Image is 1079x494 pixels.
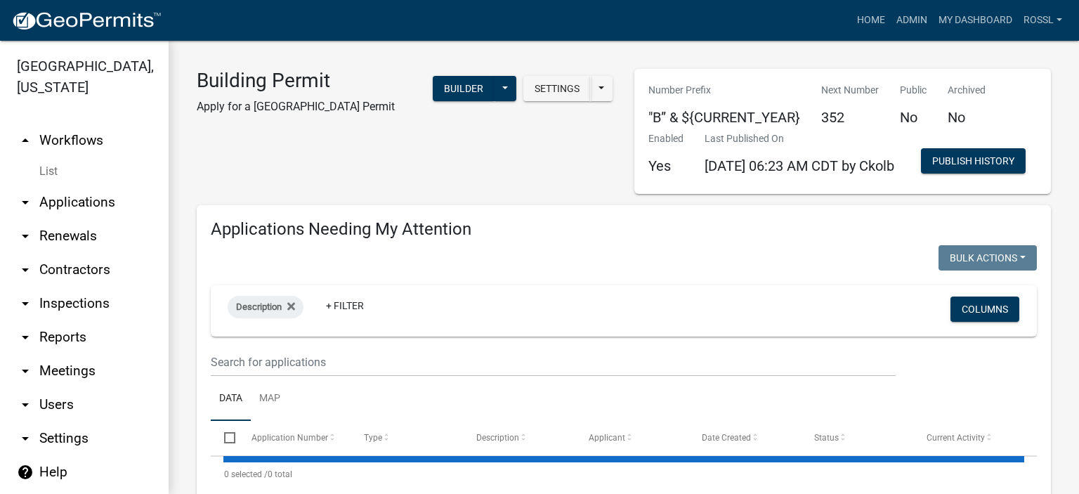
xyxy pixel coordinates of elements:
a: Admin [891,7,933,34]
i: arrow_drop_down [17,430,34,447]
button: Publish History [921,148,1026,174]
p: Next Number [821,83,879,98]
a: RossL [1018,7,1068,34]
div: 0 total [211,457,1037,492]
p: Public [900,83,927,98]
h5: No [900,109,927,126]
datatable-header-cell: Current Activity [913,421,1026,455]
i: help [17,464,34,481]
datatable-header-cell: Applicant [575,421,688,455]
span: Application Number [251,433,328,443]
p: Number Prefix [648,83,800,98]
i: arrow_drop_down [17,329,34,346]
p: Last Published On [705,131,894,146]
p: Archived [948,83,986,98]
a: Home [851,7,891,34]
h4: Applications Needing My Attention [211,219,1037,240]
i: arrow_drop_down [17,194,34,211]
a: + Filter [315,293,375,318]
a: Data [211,377,251,422]
span: Description [236,301,282,312]
datatable-header-cell: Application Number [237,421,350,455]
a: Map [251,377,289,422]
input: Search for applications [211,348,896,377]
span: Current Activity [927,433,985,443]
i: arrow_drop_down [17,261,34,278]
datatable-header-cell: Date Created [688,421,800,455]
p: Apply for a [GEOGRAPHIC_DATA] Permit [197,98,395,115]
a: My Dashboard [933,7,1018,34]
span: Type [364,433,382,443]
i: arrow_drop_down [17,228,34,245]
span: Description [476,433,519,443]
p: Enabled [648,131,684,146]
i: arrow_drop_down [17,295,34,312]
button: Columns [950,297,1019,322]
datatable-header-cell: Description [463,421,575,455]
i: arrow_drop_down [17,396,34,413]
span: Date Created [702,433,751,443]
i: arrow_drop_down [17,363,34,379]
i: arrow_drop_up [17,132,34,149]
wm-modal-confirm: Workflow Publish History [921,157,1026,168]
span: Applicant [589,433,625,443]
h5: No [948,109,986,126]
span: Status [814,433,839,443]
h5: Yes [648,157,684,174]
button: Builder [433,76,495,101]
datatable-header-cell: Type [351,421,463,455]
h5: 352 [821,109,879,126]
datatable-header-cell: Select [211,421,237,455]
span: 0 selected / [224,469,268,479]
h5: "B” & ${CURRENT_YEAR} [648,109,800,126]
button: Bulk Actions [939,245,1037,271]
span: [DATE] 06:23 AM CDT by Ckolb [705,157,894,174]
h3: Building Permit [197,69,395,93]
button: Settings [523,76,591,101]
datatable-header-cell: Status [801,421,913,455]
